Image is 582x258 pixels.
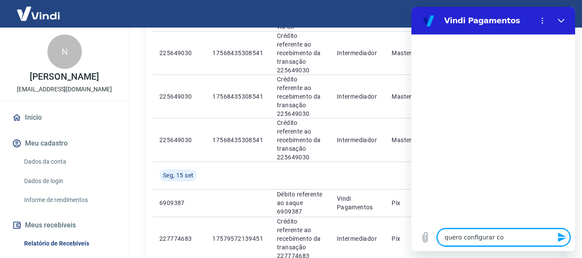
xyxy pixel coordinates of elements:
p: 17568435308541 [212,92,263,101]
p: 225649030 [159,92,199,101]
p: Intermediador [337,92,378,101]
a: Dados de login [21,172,118,190]
button: Sair [541,6,572,22]
div: N [47,34,82,69]
p: Vindi Pagamentos [337,194,378,211]
p: 6909387 [159,199,199,207]
p: 227774683 [159,234,199,243]
button: Meus recebíveis [10,216,118,235]
a: Início [10,108,118,127]
button: Meu cadastro [10,134,118,153]
a: Relatório de Recebíveis [21,235,118,252]
p: Intermediador [337,136,378,144]
img: Vindi [10,0,66,27]
p: Crédito referente ao recebimento da transação 225649030 [277,118,323,162]
p: Intermediador [337,234,378,243]
p: [EMAIL_ADDRESS][DOMAIN_NAME] [17,85,112,94]
p: [PERSON_NAME] [30,72,99,81]
p: 17568435308541 [212,136,263,144]
p: Mastercard [392,92,425,101]
p: 17579572139451 [212,234,263,243]
p: Mastercard [392,49,425,57]
span: Seg, 15 set [163,171,193,180]
p: 225649030 [159,136,199,144]
p: Débito referente ao saque 6909387 [277,190,323,216]
p: Crédito referente ao recebimento da transação 225649030 [277,75,323,118]
p: 17568435308541 [212,49,263,57]
p: Mastercard [392,136,425,144]
p: Crédito referente ao recebimento da transação 225649030 [277,31,323,75]
a: Dados da conta [21,153,118,171]
a: Informe de rendimentos [21,191,118,209]
p: 225649030 [159,49,199,57]
p: Pix [392,234,425,243]
p: Intermediador [337,49,378,57]
iframe: Janela de mensagens [411,7,575,251]
p: Pix [392,199,425,207]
